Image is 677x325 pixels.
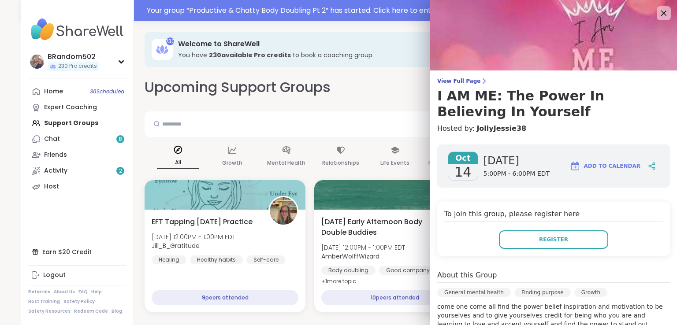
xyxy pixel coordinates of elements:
span: [DATE] 12:00PM - 1:00PM EDT [321,243,405,252]
div: Good company [379,266,437,275]
button: Register [499,230,608,249]
span: 8 [119,136,122,143]
p: All [157,157,199,169]
img: ShareWell Logomark [570,161,580,171]
a: Logout [28,267,126,283]
b: 230 available Pro credit s [209,51,291,59]
a: Help [91,289,102,295]
h2: Upcoming Support Groups [145,78,331,97]
div: Friends [44,151,67,159]
span: 2 [119,167,122,175]
p: Growth [222,158,242,168]
a: Host [28,179,126,195]
span: 38 Scheduled [90,88,124,95]
span: 5:00PM - 6:00PM EDT [484,170,550,178]
div: Your group “ Productive & Chatty Body Doubling Pt 2 ” has started. Click here to enter! [147,5,651,16]
div: Growth [574,288,607,297]
a: Chat8 [28,131,126,147]
div: Chat [44,135,60,144]
a: Safety Policy [63,299,95,305]
span: View Full Page [437,78,670,85]
div: Healing [152,255,186,264]
img: Jill_B_Gratitude [270,197,297,225]
div: Home [44,87,63,96]
div: Body doubling [321,266,376,275]
a: Redeem Code [74,308,108,314]
a: Activity2 [28,163,126,179]
span: [DATE] [484,154,550,168]
div: Self-care [246,255,286,264]
a: View Full PageI AM ME: The Power In Believing In Yourself [437,78,670,120]
a: Friends [28,147,126,163]
b: Jill_B_Gratitude [152,241,200,250]
div: Expert Coaching [44,103,97,112]
div: Activity [44,166,67,175]
h4: Hosted by: [437,123,670,134]
a: Home38Scheduled [28,84,126,100]
h3: I AM ME: The Power In Believing In Yourself [437,88,670,120]
p: Physical Health [428,158,470,168]
p: Relationships [322,158,359,168]
a: JollyJessie38 [476,123,526,134]
div: BRandom502 [48,52,99,62]
a: FAQ [78,289,88,295]
div: Logout [43,271,66,280]
img: BRandom502 [30,55,44,69]
h4: To join this group, please register here [444,209,663,222]
span: 14 [454,164,471,180]
button: Add to Calendar [566,155,644,177]
a: Host Training [28,299,60,305]
div: Host [44,182,59,191]
h3: Welcome to ShareWell [178,39,633,49]
span: Oct [448,152,478,164]
a: About Us [54,289,75,295]
a: Referrals [28,289,50,295]
div: Healthy habits [190,255,243,264]
a: Blog [112,308,122,314]
p: Life Events [380,158,409,168]
img: ShareWell Nav Logo [28,14,126,45]
div: General mental health [437,288,511,297]
span: Register [539,236,568,244]
div: Finding purpose [514,288,571,297]
div: 9 peers attended [152,290,298,305]
span: 230 Pro credits [58,63,97,70]
span: [DATE] 12:00PM - 1:00PM EDT [152,233,235,241]
h4: About this Group [437,270,497,281]
span: Add to Calendar [584,162,640,170]
span: EFT Tapping [DATE] Practice [152,217,253,227]
p: Mental Health [267,158,305,168]
span: [DATE] Early Afternoon Body Double Buddies [321,217,428,238]
h3: You have to book a coaching group. [178,51,633,59]
div: 10 peers attended [321,290,468,305]
a: Safety Resources [28,308,71,314]
a: Expert Coaching [28,100,126,115]
b: AmberWolffWizard [321,252,379,261]
div: Earn $20 Credit [28,244,126,260]
div: 230 [166,37,174,45]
